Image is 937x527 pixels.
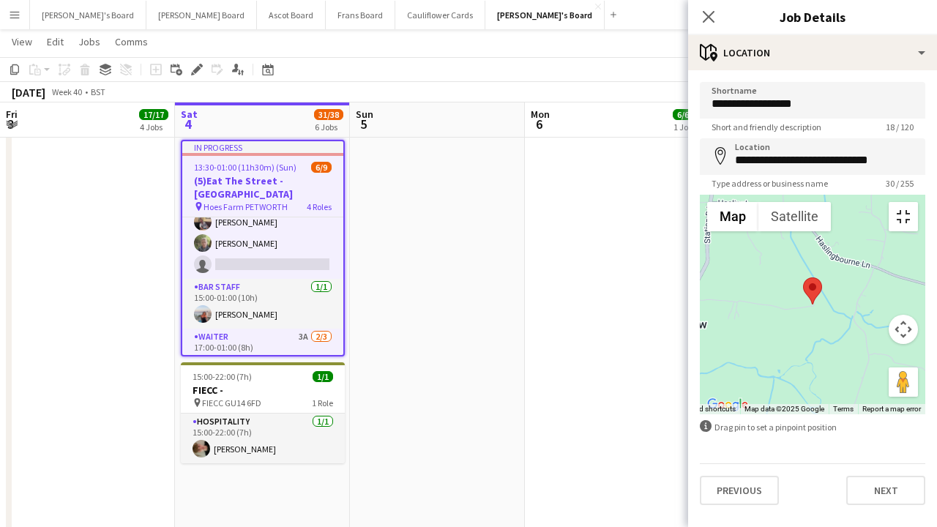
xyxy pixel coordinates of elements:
[48,86,85,97] span: Week 40
[91,86,105,97] div: BST
[4,116,18,132] span: 3
[395,1,485,29] button: Cauliflower Cards
[307,201,332,212] span: 4 Roles
[6,32,38,51] a: View
[12,85,45,100] div: [DATE]
[703,395,752,414] img: Google
[314,109,343,120] span: 31/38
[41,32,70,51] a: Edit
[6,108,18,121] span: Fri
[12,35,32,48] span: View
[889,315,918,344] button: Map camera controls
[72,32,106,51] a: Jobs
[700,122,833,132] span: Short and friendly description
[312,397,333,408] span: 1 Role
[47,35,64,48] span: Edit
[688,35,937,70] div: Location
[181,384,345,397] h3: FIECC -
[182,141,343,153] div: In progress
[30,1,146,29] button: [PERSON_NAME]'s Board
[109,32,154,51] a: Comms
[202,397,261,408] span: FIECC GU14 6FD
[700,476,779,505] button: Previous
[115,35,148,48] span: Comms
[874,122,925,132] span: 18 / 120
[688,7,937,26] h3: Job Details
[78,35,100,48] span: Jobs
[204,201,288,212] span: Hoes Farm PETWORTH
[193,371,252,382] span: 15:00-22:00 (7h)
[181,108,198,121] span: Sat
[700,420,925,434] div: Drag pin to set a pinpoint position
[874,178,925,189] span: 30 / 255
[862,405,921,413] a: Report a map error
[673,122,693,132] div: 1 Job
[181,414,345,463] app-card-role: Hospitality1/115:00-22:00 (7h)[PERSON_NAME]
[182,329,343,421] app-card-role: Waiter3A2/317:00-01:00 (8h)
[311,162,332,173] span: 6/9
[889,202,918,231] button: Toggle fullscreen view
[673,404,736,414] button: Keyboard shortcuts
[182,174,343,201] h3: (5)Eat The Street -[GEOGRAPHIC_DATA]
[700,178,840,189] span: Type address or business name
[194,162,296,173] span: 13:30-01:00 (11h30m) (Sun)
[179,116,198,132] span: 4
[140,122,168,132] div: 4 Jobs
[703,395,752,414] a: Open this area in Google Maps (opens a new window)
[758,202,831,231] button: Show satellite imagery
[315,122,343,132] div: 6 Jobs
[846,476,925,505] button: Next
[181,362,345,463] app-job-card: 15:00-22:00 (7h)1/1FIECC - FIECC GU14 6FD1 RoleHospitality1/115:00-22:00 (7h)[PERSON_NAME]
[182,279,343,329] app-card-role: BAR STAFF1/115:00-01:00 (10h)[PERSON_NAME]
[146,1,257,29] button: [PERSON_NAME] Board
[181,140,345,356] app-job-card: In progress13:30-01:00 (11h30m) (Sun)6/9(5)Eat The Street -[GEOGRAPHIC_DATA] Hoes Farm PETWORTH4 ...
[744,405,824,413] span: Map data ©2025 Google
[326,1,395,29] button: Frans Board
[531,108,550,121] span: Mon
[673,109,693,120] span: 6/6
[356,108,373,121] span: Sun
[257,1,326,29] button: Ascot Board
[833,405,854,413] a: Terms (opens in new tab)
[313,371,333,382] span: 1/1
[485,1,605,29] button: [PERSON_NAME]'s Board
[182,187,343,279] app-card-role: Waiter2A2/314:30-21:00 (6h30m)[PERSON_NAME][PERSON_NAME]
[529,116,550,132] span: 6
[139,109,168,120] span: 17/17
[707,202,758,231] button: Show street map
[354,116,373,132] span: 5
[889,367,918,397] button: Drag Pegman onto the map to open Street View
